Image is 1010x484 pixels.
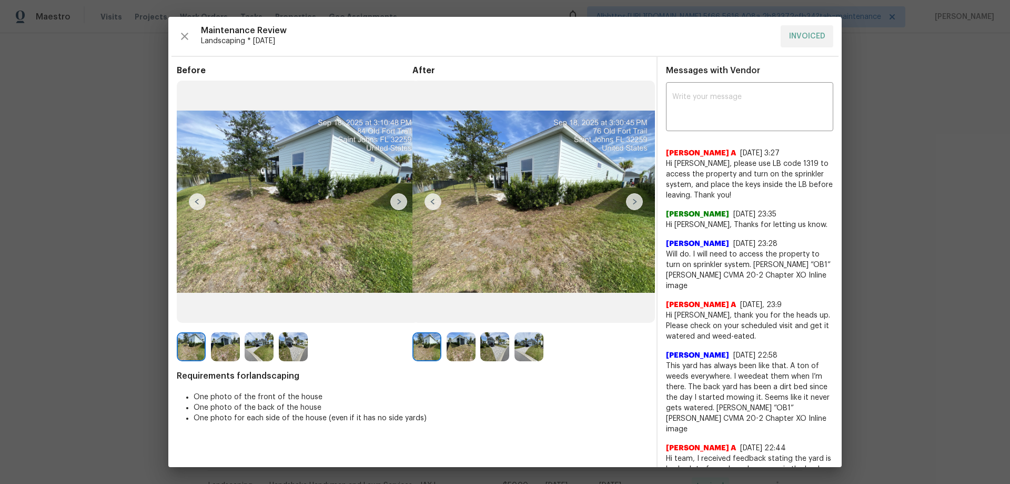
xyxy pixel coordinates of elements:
img: right-chevron-button-url [390,193,407,210]
span: Maintenance Review [201,25,772,36]
span: Before [177,65,412,76]
li: One photo of the back of the house [194,402,648,413]
span: [DATE], 23:9 [740,301,782,309]
span: [PERSON_NAME] A [666,443,736,453]
span: [DATE] 23:35 [733,211,776,218]
span: Hi [PERSON_NAME], please use LB code 1319 to access the property and turn on the sprinkler system... [666,159,833,201]
span: [PERSON_NAME] [666,209,729,220]
span: Requirements for landscaping [177,371,648,381]
span: Messages with Vendor [666,66,760,75]
span: Hi [PERSON_NAME], thank you for the heads up. Please check on your scheduled visit and get it wat... [666,310,833,342]
img: right-chevron-button-url [626,193,643,210]
span: [DATE] 22:44 [740,445,786,452]
span: [PERSON_NAME] A [666,148,736,159]
li: One photo for each side of the house (even if it has no side yards) [194,413,648,423]
span: Hi [PERSON_NAME], Thanks for letting us know. [666,220,833,230]
span: Landscaping * [DATE] [201,36,772,46]
li: One photo of the front of the house [194,392,648,402]
span: [PERSON_NAME] [666,239,729,249]
span: [DATE] 23:28 [733,240,777,248]
span: [PERSON_NAME] A [666,300,736,310]
span: [DATE] 3:27 [740,150,780,157]
span: [PERSON_NAME] [666,350,729,361]
img: left-chevron-button-url [425,193,441,210]
span: This yard has always been like that. A ton of weeds everywhere. I weedeat them when I’m there. Th... [666,361,833,434]
span: [DATE] 22:58 [733,352,777,359]
span: Will do. I will need to access the property to turn on sprinkler system. [PERSON_NAME] “OB1” [PER... [666,249,833,291]
img: left-chevron-button-url [189,193,206,210]
span: After [412,65,648,76]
